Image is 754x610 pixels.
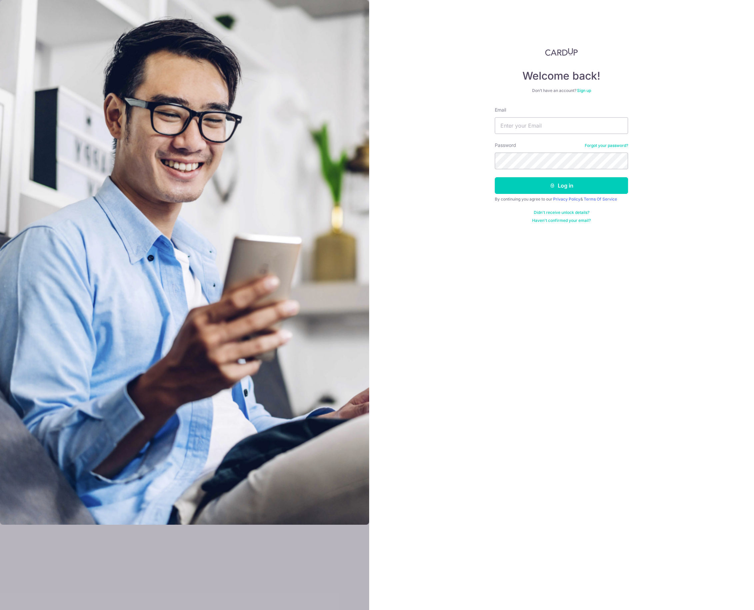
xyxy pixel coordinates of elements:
[495,88,628,93] div: Don’t have an account?
[495,117,628,134] input: Enter your Email
[495,142,516,149] label: Password
[495,177,628,194] button: Log in
[495,197,628,202] div: By continuing you agree to our &
[553,197,580,202] a: Privacy Policy
[577,88,591,93] a: Sign up
[534,210,589,215] a: Didn't receive unlock details?
[495,69,628,83] h4: Welcome back!
[495,107,506,113] label: Email
[584,197,617,202] a: Terms Of Service
[545,48,578,56] img: CardUp Logo
[532,218,591,223] a: Haven't confirmed your email?
[585,143,628,148] a: Forgot your password?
